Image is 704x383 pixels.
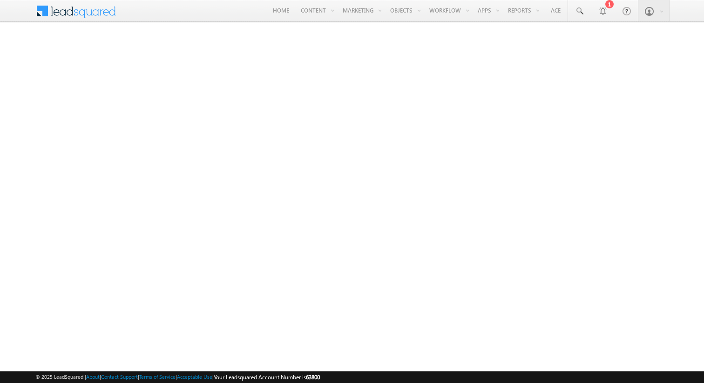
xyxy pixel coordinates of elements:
span: Your Leadsquared Account Number is [214,374,320,381]
a: Terms of Service [139,374,176,380]
a: Contact Support [101,374,138,380]
a: Acceptable Use [177,374,212,380]
span: 63800 [306,374,320,381]
span: © 2025 LeadSquared | | | | | [35,373,320,382]
a: About [86,374,100,380]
